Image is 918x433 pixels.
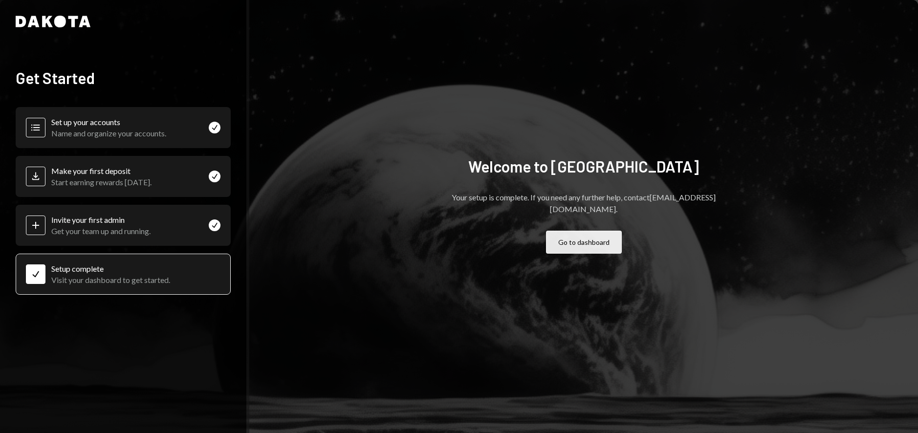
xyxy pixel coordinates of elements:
div: Setup complete [51,264,170,273]
div: Make your first deposit [51,166,152,175]
h2: Get Started [16,68,231,87]
div: Visit your dashboard to get started. [51,275,170,284]
p: Your setup is complete. If you need any further help, contact [EMAIL_ADDRESS][DOMAIN_NAME] . [427,192,740,215]
div: Set up your accounts [51,117,166,127]
h2: Welcome to [GEOGRAPHIC_DATA] [468,156,699,176]
div: Get your team up and running. [51,226,151,236]
div: Name and organize your accounts. [51,129,166,138]
div: Start earning rewards [DATE]. [51,177,152,187]
button: Go to dashboard [546,231,622,254]
div: Invite your first admin [51,215,151,224]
